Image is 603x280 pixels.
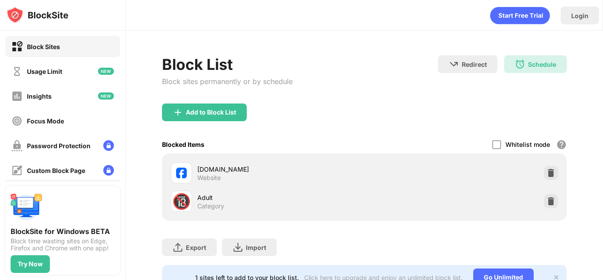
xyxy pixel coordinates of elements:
[27,167,85,174] div: Custom Block Page
[197,193,365,202] div: Adult
[11,238,115,252] div: Block time wasting sites on Edge, Firefox and Chrome with one app!
[6,6,68,24] img: logo-blocksite.svg
[11,165,23,176] img: customize-block-page-off.svg
[172,192,191,211] div: 🔞
[462,61,487,68] div: Redirect
[571,12,588,19] div: Login
[98,92,114,100] img: new-icon.svg
[27,43,60,50] div: Block Sites
[11,91,23,102] img: insights-off.svg
[27,68,62,75] div: Usage Limit
[176,168,187,178] img: favicons
[162,77,293,86] div: Block sites permanently or by schedule
[27,117,64,125] div: Focus Mode
[27,142,90,150] div: Password Protection
[246,244,266,251] div: Import
[11,140,23,151] img: password-protection-off.svg
[11,66,23,77] img: time-usage-off.svg
[490,7,550,24] div: animation
[11,227,115,236] div: BlockSite for Windows BETA
[197,165,365,174] div: [DOMAIN_NAME]
[98,68,114,75] img: new-icon.svg
[197,174,221,182] div: Website
[103,140,114,151] img: lock-menu.svg
[11,115,23,127] img: focus-off.svg
[505,141,550,148] div: Whitelist mode
[103,165,114,176] img: lock-menu.svg
[186,244,206,251] div: Export
[18,261,43,268] div: Try Now
[186,109,236,116] div: Add to Block List
[11,192,42,223] img: push-desktop.svg
[27,92,52,100] div: Insights
[197,202,224,210] div: Category
[162,141,204,148] div: Blocked Items
[528,61,556,68] div: Schedule
[11,41,23,52] img: block-on.svg
[162,55,293,73] div: Block List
